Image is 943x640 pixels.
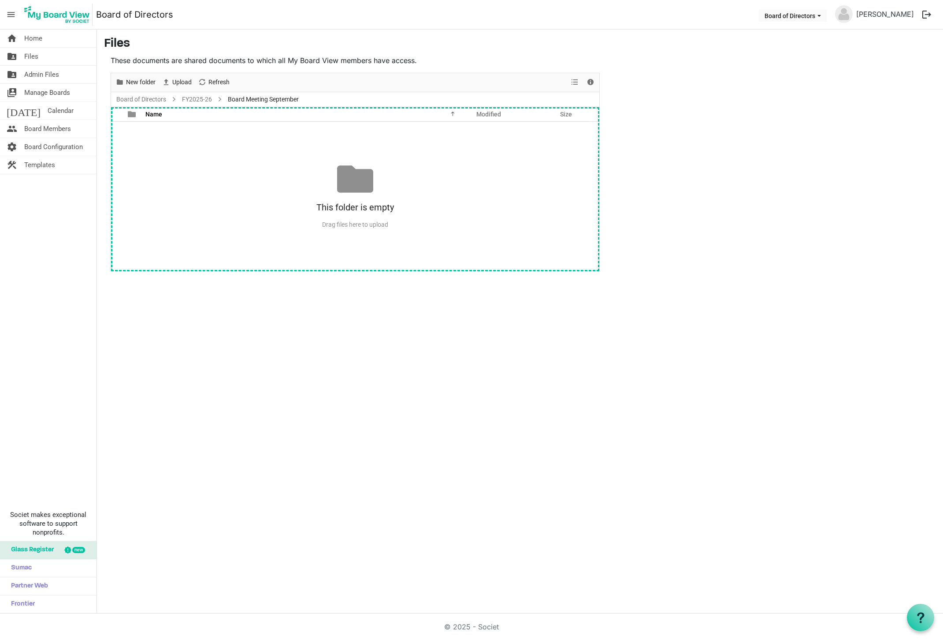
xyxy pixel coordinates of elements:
[569,77,580,88] button: View dropdownbutton
[48,102,74,120] span: Calendar
[835,5,853,23] img: no-profile-picture.svg
[759,9,827,22] button: Board of Directors dropdownbutton
[22,4,93,26] img: My Board View Logo
[180,94,214,105] a: FY2025-26
[7,156,17,174] span: construction
[560,111,572,118] span: Size
[125,77,156,88] span: New folder
[24,84,70,101] span: Manage Boards
[7,48,17,65] span: folder_shared
[24,156,55,174] span: Templates
[7,120,17,138] span: people
[104,37,936,52] h3: Files
[24,120,71,138] span: Board Members
[7,541,54,559] span: Glass Register
[476,111,501,118] span: Modified
[111,197,599,217] div: This folder is empty
[7,102,41,120] span: [DATE]
[115,94,168,105] a: Board of Directors
[3,6,19,23] span: menu
[171,77,193,88] span: Upload
[7,84,17,101] span: switch_account
[96,6,173,23] a: Board of Directors
[444,622,499,631] a: © 2025 - Societ
[195,73,233,92] div: Refresh
[159,73,195,92] div: Upload
[4,510,93,537] span: Societ makes exceptional software to support nonprofits.
[7,577,48,595] span: Partner Web
[72,547,85,553] div: new
[7,138,17,156] span: settings
[24,48,38,65] span: Files
[24,66,59,83] span: Admin Files
[7,559,32,577] span: Sumac
[208,77,230,88] span: Refresh
[7,595,35,613] span: Frontier
[111,217,599,232] div: Drag files here to upload
[226,94,301,105] span: Board Meeting September
[111,55,600,66] p: These documents are shared documents to which all My Board View members have access.
[24,138,83,156] span: Board Configuration
[583,73,598,92] div: Details
[584,77,596,88] button: Details
[7,66,17,83] span: folder_shared
[24,30,42,47] span: Home
[7,30,17,47] span: home
[112,73,159,92] div: New folder
[196,77,231,88] button: Refresh
[145,111,162,118] span: Name
[917,5,936,24] button: logout
[22,4,96,26] a: My Board View Logo
[853,5,917,23] a: [PERSON_NAME]
[114,77,157,88] button: New folder
[568,73,583,92] div: View
[160,77,193,88] button: Upload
